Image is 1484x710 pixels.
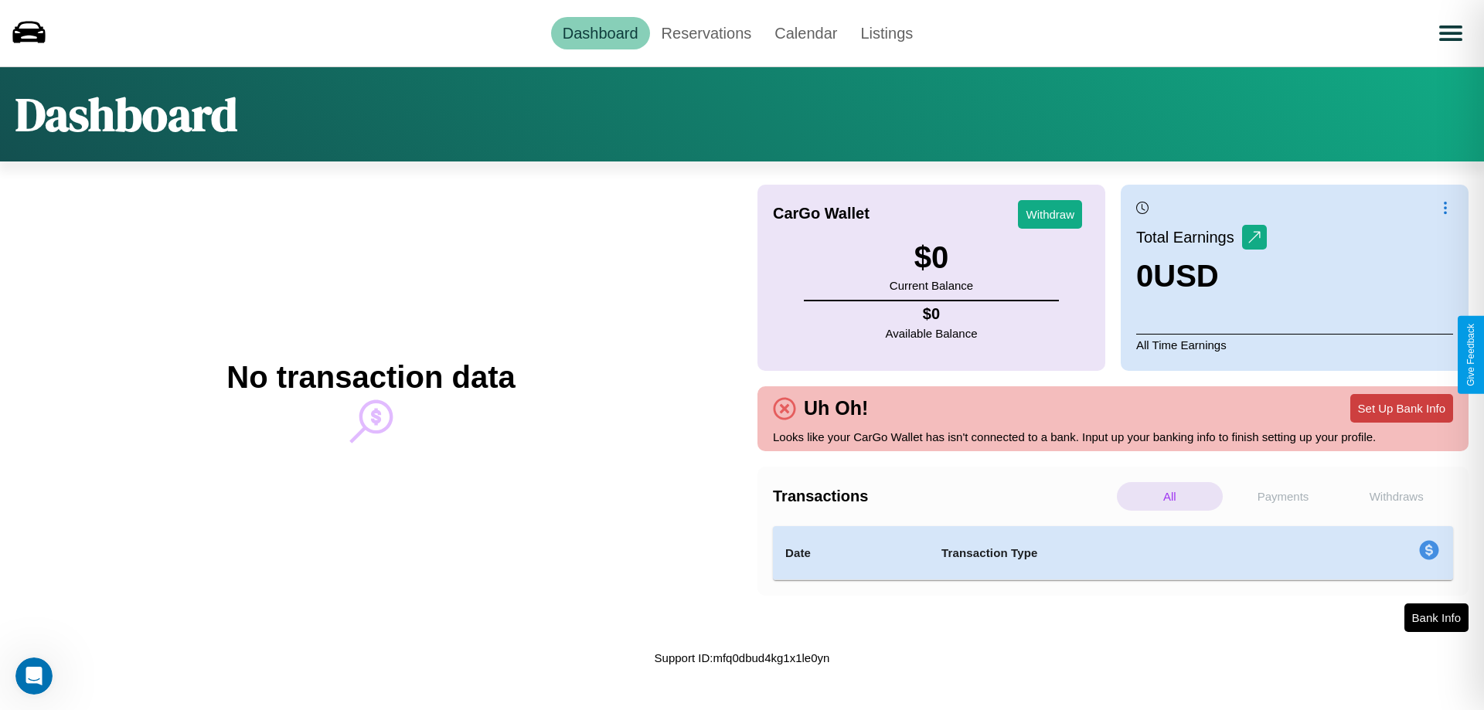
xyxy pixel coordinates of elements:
[890,240,973,275] h3: $ 0
[773,205,870,223] h4: CarGo Wallet
[226,360,515,395] h2: No transaction data
[890,275,973,296] p: Current Balance
[1136,223,1242,251] p: Total Earnings
[941,544,1292,562] h4: Transaction Type
[551,17,650,49] a: Dashboard
[773,426,1453,447] p: Looks like your CarGo Wallet has isn't connected to a bank. Input up your banking info to finish ...
[796,397,876,420] h4: Uh Oh!
[886,305,978,323] h4: $ 0
[1429,12,1472,55] button: Open menu
[785,544,917,562] h4: Date
[763,17,849,49] a: Calendar
[1230,482,1336,511] p: Payments
[15,83,237,146] h1: Dashboard
[773,526,1453,580] table: simple table
[1136,259,1267,294] h3: 0 USD
[1465,324,1476,386] div: Give Feedback
[1343,482,1449,511] p: Withdraws
[15,657,53,695] iframe: Intercom live chat
[655,647,830,668] p: Support ID: mfq0dbud4kg1x1le0yn
[1117,482,1223,511] p: All
[1018,200,1082,229] button: Withdraw
[773,487,1113,505] h4: Transactions
[1136,334,1453,355] p: All Time Earnings
[849,17,924,49] a: Listings
[886,323,978,344] p: Available Balance
[1350,394,1453,423] button: Set Up Bank Info
[1404,603,1469,632] button: Bank Info
[650,17,764,49] a: Reservations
